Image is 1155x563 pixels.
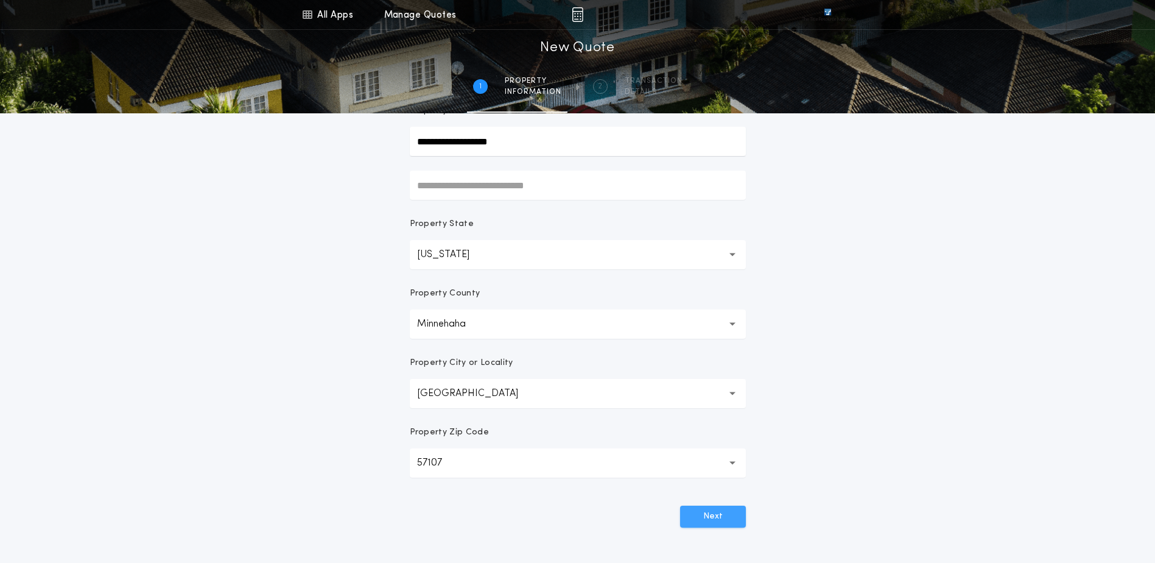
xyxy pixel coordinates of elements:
p: Property County [410,288,480,300]
button: Minnehaha [410,310,746,339]
img: img [572,7,583,22]
img: vs-icon [802,9,853,21]
p: [US_STATE] [417,247,489,262]
p: Minnehaha [417,317,485,331]
span: Property [505,76,561,86]
button: Next [680,506,746,528]
h2: 1 [479,82,482,91]
button: [US_STATE] [410,240,746,269]
h2: 2 [598,82,602,91]
button: 57107 [410,448,746,478]
h1: New Quote [540,38,614,58]
span: Transaction [625,76,683,86]
p: [GEOGRAPHIC_DATA] [417,386,538,401]
p: Property Zip Code [410,427,489,439]
span: information [505,87,561,97]
button: [GEOGRAPHIC_DATA] [410,379,746,408]
p: Property City or Locality [410,357,513,369]
p: 57107 [417,456,462,470]
p: Property State [410,218,474,230]
span: details [625,87,683,97]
